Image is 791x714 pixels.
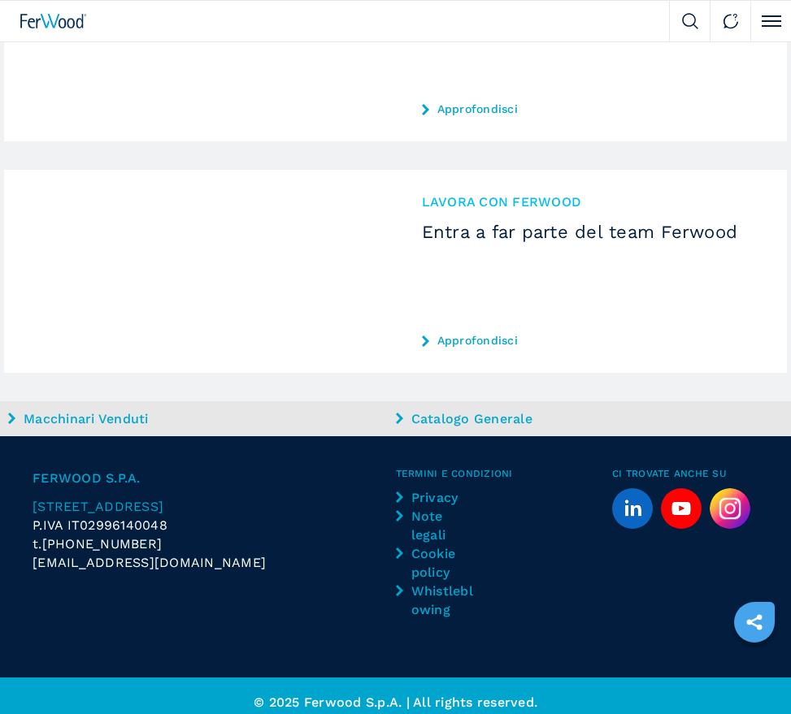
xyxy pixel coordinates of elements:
[723,13,739,29] img: Contact us
[612,469,758,478] span: Ci trovate anche su
[33,517,167,533] span: P.IVA IT02996140048
[8,409,392,428] a: Macchinari Venduti
[612,488,653,529] a: linkedin
[37,694,754,712] p: © 2025 Ferwood S.p.A. | All rights reserved.
[396,507,479,544] a: Note legali
[422,334,762,347] a: Approfondisci
[422,102,762,115] a: Approfondisci
[396,409,780,428] a: Catalogo Generale
[396,488,479,507] a: Privacy
[33,534,396,553] div: t.
[396,544,479,582] a: Cookie policy
[33,497,396,516] a: [STREET_ADDRESS]
[20,14,87,28] img: Ferwood
[33,499,163,514] span: [STREET_ADDRESS]
[734,602,775,643] a: sharethis
[42,534,163,553] span: [PHONE_NUMBER]
[422,196,762,209] span: Lavora con Ferwood
[33,469,396,487] span: FERWOOD S.P.A.
[422,223,762,241] h3: Entra a far parte del team Ferwood
[682,13,698,29] img: Search
[33,553,266,572] span: [EMAIL_ADDRESS][DOMAIN_NAME]
[661,488,702,529] a: youtube
[710,488,750,529] img: Instagram
[750,1,791,41] button: Click to toggle menu
[396,469,613,478] span: Termini e condizioni
[722,641,779,702] iframe: Chat
[396,582,479,619] a: Whistleblowing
